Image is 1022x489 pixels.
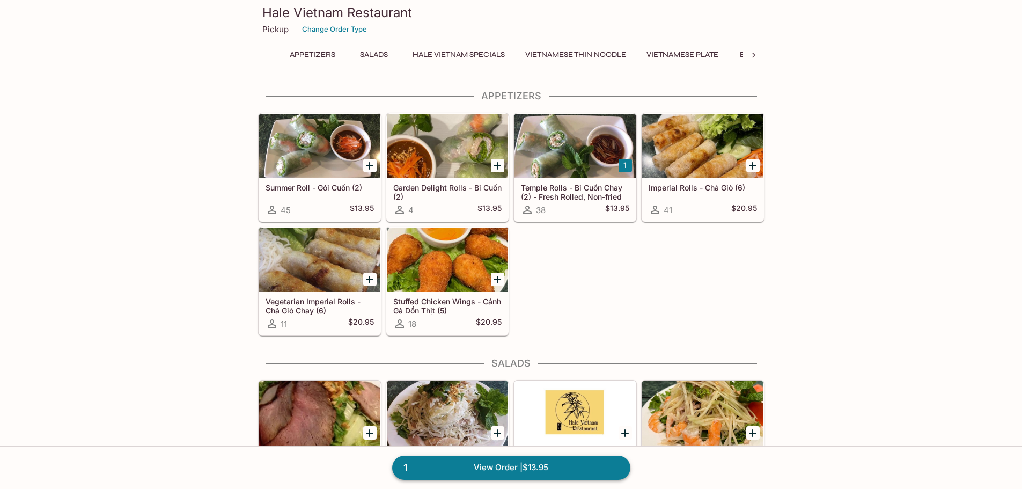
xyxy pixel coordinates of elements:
[350,47,398,62] button: Salads
[297,21,372,38] button: Change Order Type
[649,183,757,192] h5: Imperial Rolls - Chả Giò (6)
[514,114,636,178] div: Temple Rolls - Bi Cuốn Chay (2) - Fresh Rolled, Non-fried
[408,319,416,329] span: 18
[514,381,636,446] div: Tofu Salad - Gỏi Đậu Hủ
[619,426,632,440] button: Add Tofu Salad - Gỏi Đậu Hủ
[262,24,289,34] p: Pickup
[641,47,724,62] button: Vietnamese Plate
[476,317,502,330] h5: $20.95
[491,159,504,172] button: Add Garden Delight Rolls - Bi Cuốn (2)
[259,113,381,222] a: Summer Roll - Gói Cuốn (2)45$13.95
[262,4,760,21] h3: Hale Vietnam Restaurant
[491,273,504,286] button: Add Stuffed Chicken Wings - Cánh Gà Dồn Thịt (5)
[408,205,414,215] span: 4
[266,297,374,315] h5: Vegetarian Imperial Rolls - Chả Giò Chay (6)
[397,461,414,476] span: 1
[477,203,502,216] h5: $13.95
[258,357,764,369] h4: Salads
[733,47,781,62] button: Entrees
[259,227,381,335] a: Vegetarian Imperial Rolls - Chả Giò Chay (6)11$20.95
[536,205,546,215] span: 38
[642,113,764,222] a: Imperial Rolls - Chả Giò (6)41$20.95
[731,203,757,216] h5: $20.95
[746,426,760,440] button: Add Green Papaya Salad - Gỏi Đu Đủ
[284,47,341,62] button: Appetizers
[386,113,509,222] a: Garden Delight Rolls - Bi Cuốn (2)4$13.95
[664,205,672,215] span: 41
[514,381,636,489] a: Tofu Salad - Gỏi Đậu Hủ3$18.95
[605,203,629,216] h5: $13.95
[387,381,508,446] div: Chicken Salad - Gỏi Gà
[363,273,377,286] button: Add Vegetarian Imperial Rolls - Chả Giò Chay (6)
[619,159,632,172] button: Add Temple Rolls - Bi Cuốn Chay (2) - Fresh Rolled, Non-fried
[519,47,632,62] button: Vietnamese Thin Noodle
[642,114,763,178] div: Imperial Rolls - Chả Giò (6)
[350,203,374,216] h5: $13.95
[259,114,380,178] div: Summer Roll - Gói Cuốn (2)
[387,228,508,292] div: Stuffed Chicken Wings - Cánh Gà Dồn Thịt (5)
[521,183,629,201] h5: Temple Rolls - Bi Cuốn Chay (2) - Fresh Rolled, Non-fried
[387,114,508,178] div: Garden Delight Rolls - Bi Cuốn (2)
[642,381,763,446] div: Green Papaya Salad - Gỏi Đu Đủ
[266,183,374,192] h5: Summer Roll - Gói Cuốn (2)
[259,381,381,489] a: Lemon Beef Salad - Gỏi Bò [PERSON_NAME]2$19.95
[258,90,764,102] h4: Appetizers
[363,426,377,440] button: Add Lemon Beef Salad - Gỏi Bò Tái Chanh
[746,159,760,172] button: Add Imperial Rolls - Chả Giò (6)
[259,228,380,292] div: Vegetarian Imperial Rolls - Chả Giò Chay (6)
[514,113,636,222] a: Temple Rolls - Bi Cuốn Chay (2) - Fresh Rolled, Non-fried38$13.95
[281,205,291,215] span: 45
[281,319,287,329] span: 11
[393,297,502,315] h5: Stuffed Chicken Wings - Cánh Gà Dồn Thịt (5)
[642,381,764,489] a: Green Papaya Salad - Gỏi Đu Đủ1$20.95
[491,426,504,440] button: Add Chicken Salad - Gỏi Gà
[392,456,630,479] a: 1View Order |$13.95
[363,159,377,172] button: Add Summer Roll - Gói Cuốn (2)
[348,317,374,330] h5: $20.95
[386,227,509,335] a: Stuffed Chicken Wings - Cánh Gà Dồn Thịt (5)18$20.95
[386,381,509,489] a: Chicken Salad - Gỏi Gà7$19.95
[393,183,502,201] h5: Garden Delight Rolls - Bi Cuốn (2)
[407,47,511,62] button: Hale Vietnam Specials
[259,381,380,446] div: Lemon Beef Salad - Gỏi Bò Tái Chanh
